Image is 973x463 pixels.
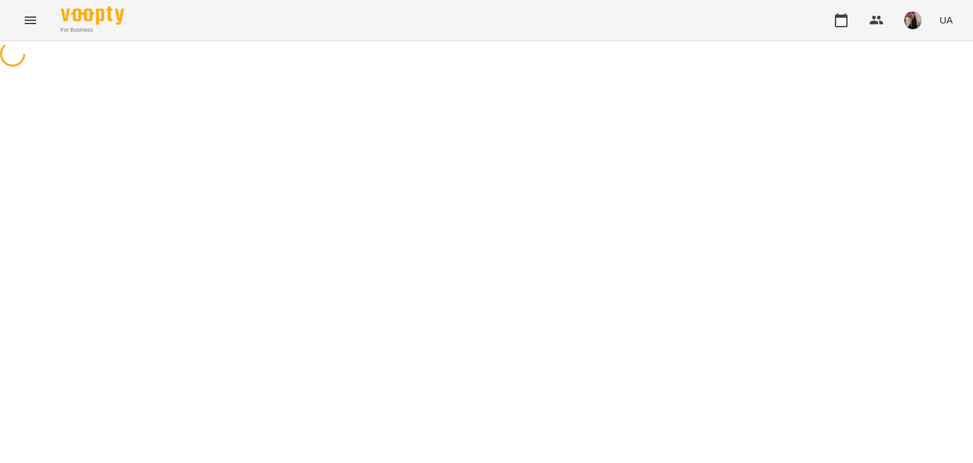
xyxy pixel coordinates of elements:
span: For Business [61,26,124,34]
img: 1f4191d1e6bf4d4653f261dfca641a65.jpg [904,11,922,29]
img: Voopty Logo [61,6,124,25]
button: UA [934,8,958,32]
span: UA [939,13,953,27]
button: Menu [15,5,46,36]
